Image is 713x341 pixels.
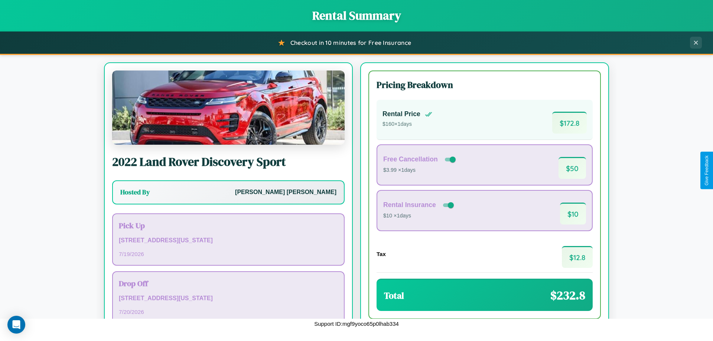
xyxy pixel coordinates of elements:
[314,319,399,329] p: Support ID: mgf9yoco65p0lhab334
[119,307,338,317] p: 7 / 20 / 2026
[7,316,25,334] div: Open Intercom Messenger
[235,187,336,198] p: [PERSON_NAME] [PERSON_NAME]
[382,119,432,129] p: $ 160 × 1 days
[7,7,706,24] h1: Rental Summary
[559,157,586,179] span: $ 50
[383,201,436,209] h4: Rental Insurance
[120,188,150,197] h3: Hosted By
[112,154,345,170] h2: 2022 Land Rover Discovery Sport
[384,289,404,302] h3: Total
[377,251,386,257] h4: Tax
[290,39,411,46] span: Checkout in 10 minutes for Free Insurance
[560,203,586,224] span: $ 10
[704,155,709,186] div: Give Feedback
[119,293,338,304] p: [STREET_ADDRESS][US_STATE]
[119,220,338,231] h3: Pick Up
[377,79,593,91] h3: Pricing Breakdown
[550,287,585,304] span: $ 232.8
[382,110,420,118] h4: Rental Price
[383,211,455,221] p: $10 × 1 days
[112,71,345,145] img: Land Rover Discovery Sport
[119,235,338,246] p: [STREET_ADDRESS][US_STATE]
[383,155,438,163] h4: Free Cancellation
[552,112,587,134] span: $ 172.8
[562,246,593,268] span: $ 12.8
[119,278,338,289] h3: Drop Off
[383,165,457,175] p: $3.99 × 1 days
[119,249,338,259] p: 7 / 19 / 2026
